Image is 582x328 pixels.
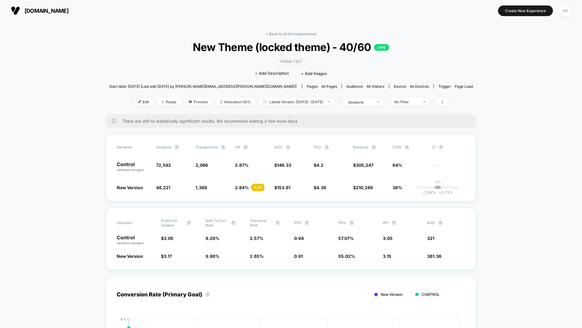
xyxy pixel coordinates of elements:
[383,254,391,259] span: 3.15
[205,292,210,297] button: ?
[337,98,344,107] span: |
[346,84,384,89] div: Audience:
[394,100,419,104] div: No Filter
[314,145,321,149] span: PSV
[250,218,272,227] span: Checkout Rate
[374,44,389,51] p: LIVE
[338,254,355,259] span: 55.02 %
[220,100,222,104] img: rebalance
[389,84,433,89] span: Device:
[423,101,425,102] img: end
[392,220,396,225] button: ?
[498,5,553,16] button: Create New Experience
[294,220,301,225] span: PPS
[274,185,290,190] span: $
[161,254,172,259] span: $
[11,6,20,15] img: Visually logo
[371,145,376,150] button: ?
[439,190,441,195] span: +
[304,220,309,225] button: ?
[174,145,179,150] button: ?
[109,84,297,89] span: Start date: [DATE] (Last edit [DATE] by [PERSON_NAME][EMAIL_ADDRESS][PERSON_NAME][DOMAIN_NAME])
[250,236,263,241] span: 2.57 %
[353,185,373,190] span: $
[161,218,183,227] span: Profit Per Session
[235,185,249,190] span: 2.84 %
[255,70,289,77] span: + Add Description
[349,220,354,225] button: ?
[164,254,172,259] span: 3.17
[422,292,440,297] span: CONTROL
[277,58,305,65] span: Theme Test
[438,84,473,89] div: Trigger:
[196,185,207,190] span: 1,369
[393,162,402,168] span: 64%
[117,254,143,259] span: New Version
[277,185,290,190] span: 153.61
[9,6,70,15] button: [DOMAIN_NAME]
[557,5,573,17] button: AS
[393,185,402,190] span: 36%
[121,317,126,321] tspan: 8 %
[377,101,379,103] img: end
[266,32,316,36] a: < Back to all live experiences
[439,145,443,150] button: ?
[314,162,323,168] span: $
[455,84,473,89] span: Page Load
[263,100,266,103] img: calendar
[286,145,290,150] button: ?
[275,220,280,225] button: ?
[404,145,409,150] button: ?
[161,236,173,241] span: $
[423,190,436,195] span: -7.68 %
[274,145,283,149] span: AOV
[432,163,465,172] span: ---
[353,145,368,149] span: Revenue
[259,98,334,106] span: Latest Version: [DATE] - [DATE]
[127,41,455,53] span: New Theme (locked theme) - 40/60
[338,236,354,241] span: 57.07 %
[250,254,264,259] span: 2.65 %
[294,254,303,259] span: 0.91
[156,185,170,190] span: 48,221
[206,254,219,259] span: 9.66 %
[216,98,256,106] span: Allocation: 40%
[427,236,434,241] span: 321
[301,71,327,76] span: + Add Images
[117,185,143,190] span: New Version
[356,162,373,168] span: 305,247
[559,5,571,17] div: AS
[243,145,248,150] button: ?
[117,218,150,227] span: Variation
[117,162,150,172] p: Control
[393,145,426,150] span: OTW
[437,184,439,189] p: |
[328,101,330,102] img: end
[231,220,236,225] button: ?
[235,162,249,168] span: 2.87 %
[122,118,464,124] span: There are still no statistically significant results. We recommend waiting a few more days
[432,145,465,150] span: CI
[438,220,443,225] button: ?
[184,98,212,106] span: Preview
[134,98,154,106] span: Edit
[277,162,291,168] span: 146.33
[25,8,69,14] span: [DOMAIN_NAME]
[206,236,219,241] span: 9.26 %
[117,241,144,245] span: (without changes)
[353,162,373,168] span: $
[186,220,191,225] button: ?
[196,162,208,168] span: 2,086
[383,236,393,241] span: 3.05
[161,100,164,103] img: end
[138,100,141,103] img: edit
[117,235,155,245] p: Control
[356,185,373,190] span: 210,289
[117,168,144,172] span: (without changes)
[274,162,291,168] span: $
[157,98,181,106] span: Pause
[366,84,384,89] span: All Visitors
[117,145,150,150] span: Variation
[321,84,337,89] span: all pages
[294,236,304,241] span: 0.94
